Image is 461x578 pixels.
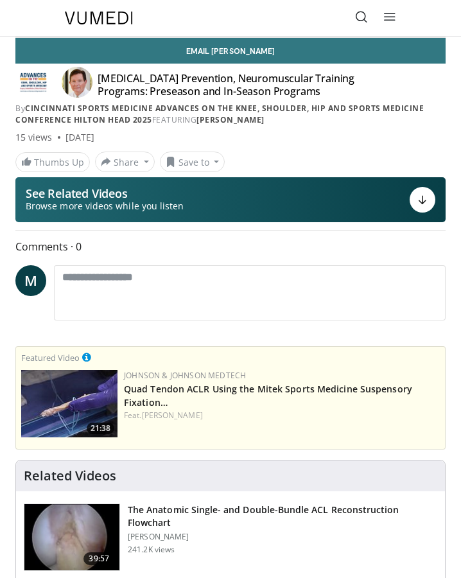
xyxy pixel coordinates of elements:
[21,370,117,437] a: 21:38
[21,352,80,363] small: Featured Video
[15,177,446,222] button: See Related Videos Browse more videos while you listen
[83,552,114,565] span: 39:57
[15,72,51,92] img: Cincinnati Sports Medicine Advances on the Knee, Shoulder, Hip and Sports Medicine Conference Hil...
[124,370,246,381] a: Johnson & Johnson MedTech
[15,131,53,144] span: 15 views
[196,114,265,125] a: [PERSON_NAME]
[128,532,437,542] p: [PERSON_NAME]
[65,131,94,144] div: [DATE]
[15,103,446,126] div: By FEATURING
[87,423,114,434] span: 21:38
[15,103,424,125] a: Cincinnati Sports Medicine Advances on the Knee, Shoulder, Hip and Sports Medicine Conference Hil...
[62,67,92,98] img: Avatar
[65,12,133,24] img: VuMedi Logo
[21,370,117,437] img: b78fd9da-dc16-4fd1-a89d-538d899827f1.150x105_q85_crop-smart_upscale.jpg
[15,265,46,296] a: M
[26,200,184,213] span: Browse more videos while you listen
[15,238,446,255] span: Comments 0
[15,152,90,172] a: Thumbs Up
[95,152,155,172] button: Share
[15,38,446,64] a: Email [PERSON_NAME]
[124,383,412,408] a: Quad Tendon ACLR Using the Mitek Sports Medicine Suspensory Fixation…
[142,410,203,421] a: [PERSON_NAME]
[24,468,116,484] h4: Related Videos
[160,152,225,172] button: Save to
[24,504,119,571] img: Fu_0_3.png.150x105_q85_crop-smart_upscale.jpg
[128,504,437,529] h3: The Anatomic Single- and Double-Bundle ACL Reconstruction Flowchart
[124,410,440,421] div: Feat.
[128,545,175,555] p: 241.2K views
[26,187,184,200] p: See Related Videos
[98,72,402,98] h4: [MEDICAL_DATA] Prevention, Neuromuscular Training Programs: Preseason and In-Season Programs
[24,504,437,572] a: 39:57 The Anatomic Single- and Double-Bundle ACL Reconstruction Flowchart [PERSON_NAME] 241.2K views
